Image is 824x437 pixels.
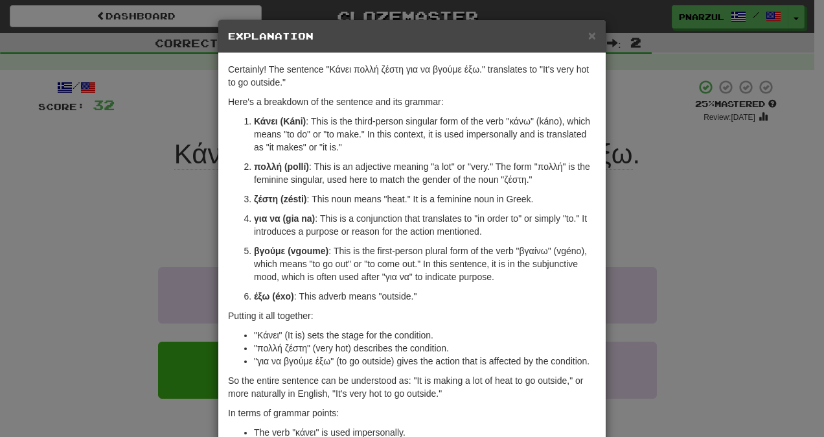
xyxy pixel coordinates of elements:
p: Certainly! The sentence "Κάνει πολλή ζέστη για να βγούμε έξω." translates to "It's very hot to go... [228,63,596,89]
p: : This is the third-person singular form of the verb "κάνω" (káno), which means "to do" or "to ma... [254,115,596,154]
p: : This is an adjective meaning "a lot" or "very." The form "πολλή" is the feminine singular, used... [254,160,596,186]
p: In terms of grammar points: [228,407,596,419]
li: "για να βγούμε έξω" (to go outside) gives the action that is affected by the condition. [254,355,596,368]
p: : This is the first-person plural form of the verb "βγαίνω" (vgéno), which means "to go out" or "... [254,244,596,283]
strong: ζέστη (zésti) [254,194,306,204]
strong: Κάνει (Káni) [254,116,306,126]
p: : This is a conjunction that translates to "in order to" or simply "to." It introduces a purpose ... [254,212,596,238]
strong: έξω (éxo) [254,291,294,301]
span: × [588,28,596,43]
li: "πολλή ζέστη" (very hot) describes the condition. [254,342,596,355]
p: So the entire sentence can be understood as: "It is making a lot of heat to go outside," or more ... [228,374,596,400]
p: : This noun means "heat." It is a feminine noun in Greek. [254,193,596,206]
strong: για να (gia na) [254,213,315,224]
p: Putting it all together: [228,309,596,322]
strong: πολλή (pollí) [254,161,309,172]
strong: βγούμε (vgoume) [254,246,328,256]
p: Here's a breakdown of the sentence and its grammar: [228,95,596,108]
button: Close [588,29,596,42]
h5: Explanation [228,30,596,43]
p: : This adverb means "outside." [254,290,596,303]
li: "Κάνει" (It is) sets the stage for the condition. [254,329,596,342]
